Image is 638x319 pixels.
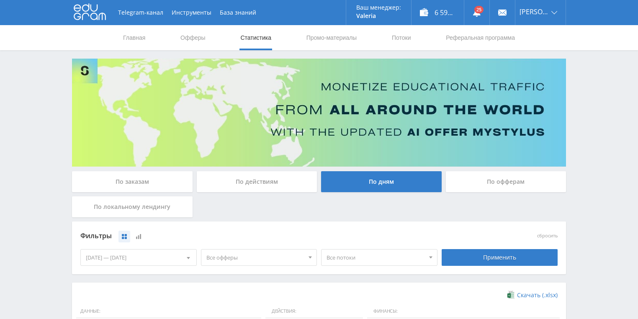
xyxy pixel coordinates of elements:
[446,171,566,192] div: По офферам
[80,230,437,242] div: Фильтры
[445,25,516,50] a: Реферальная программа
[327,250,424,265] span: Все потоки
[72,171,193,192] div: По заказам
[520,8,549,15] span: [PERSON_NAME]
[367,304,560,319] span: Финансы:
[76,304,261,319] span: Данные:
[72,196,193,217] div: По локальному лендингу
[356,13,401,19] p: Valeria
[442,249,558,266] div: Применить
[321,171,442,192] div: По дням
[356,4,401,11] p: Ваш менеджер:
[265,304,363,319] span: Действия:
[197,171,317,192] div: По действиям
[391,25,412,50] a: Потоки
[122,25,146,50] a: Главная
[537,233,558,239] button: сбросить
[72,59,566,167] img: Banner
[507,291,515,299] img: xlsx
[517,292,558,298] span: Скачать (.xlsx)
[507,291,558,299] a: Скачать (.xlsx)
[239,25,272,50] a: Статистика
[306,25,358,50] a: Промо-материалы
[180,25,206,50] a: Офферы
[81,250,196,265] div: [DATE] — [DATE]
[206,250,304,265] span: Все офферы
